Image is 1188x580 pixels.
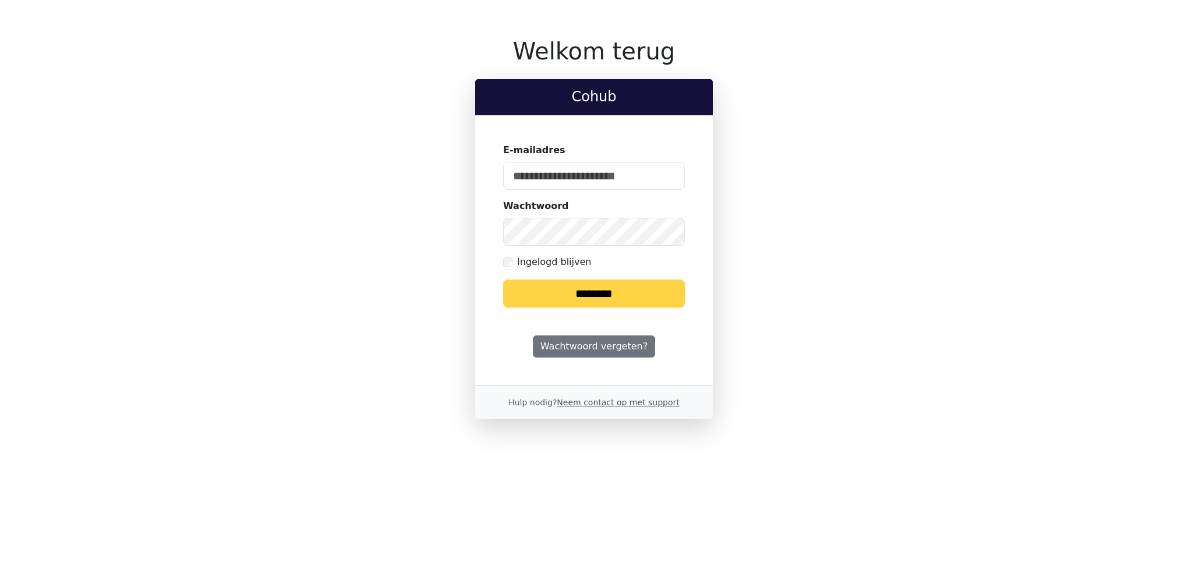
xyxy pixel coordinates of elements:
[503,199,569,213] label: Wachtwoord
[533,335,655,358] a: Wachtwoord vergeten?
[557,398,679,407] a: Neem contact op met support
[517,255,591,269] label: Ingelogd blijven
[475,37,713,65] h1: Welkom terug
[485,89,703,105] h2: Cohub
[508,398,680,407] small: Hulp nodig?
[503,143,565,157] label: E-mailadres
